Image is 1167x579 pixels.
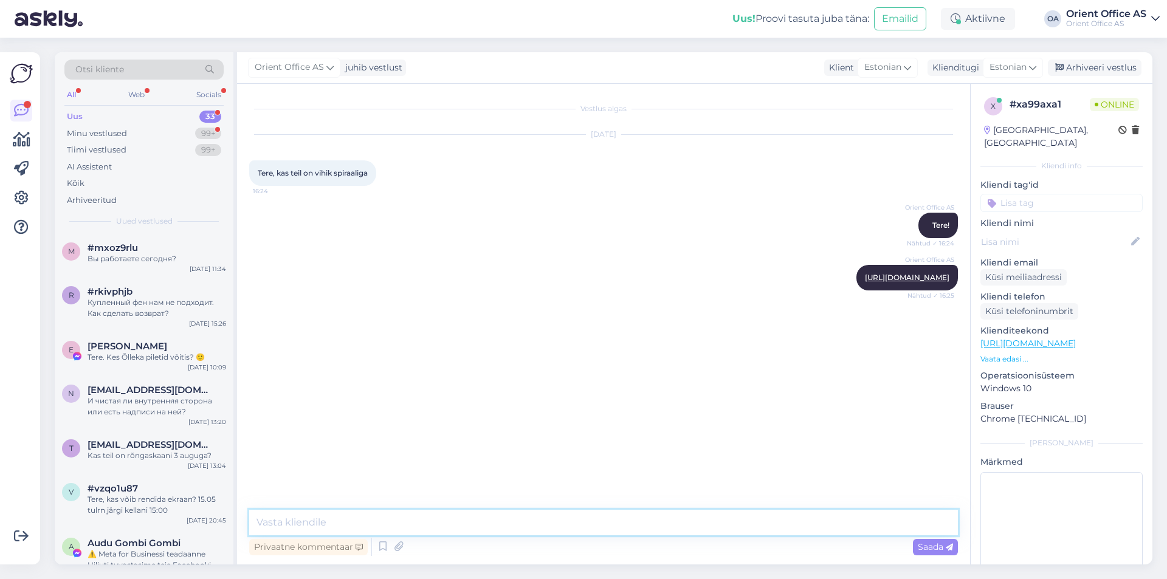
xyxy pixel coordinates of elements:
span: timakova.katrin@gmail.com [88,439,214,450]
div: Купленный фен нам не подходит. Как сделать возврат? [88,297,226,319]
p: Chrome [TECHNICAL_ID] [980,413,1143,425]
span: #rkivphjb [88,286,133,297]
div: Minu vestlused [67,128,127,140]
input: Lisa nimi [981,235,1129,248]
p: Kliendi email [980,256,1143,269]
div: Uus [67,111,83,123]
span: A [69,542,74,551]
b: Uus! [732,13,756,24]
div: [DATE] 13:04 [188,461,226,470]
span: v [69,487,74,496]
div: Klienditugi [928,61,979,74]
span: Otsi kliente [75,63,124,76]
div: [DATE] 15:26 [189,319,226,328]
a: [URL][DOMAIN_NAME] [980,338,1076,349]
div: Socials [194,87,224,103]
p: Märkmed [980,456,1143,468]
div: [GEOGRAPHIC_DATA], [GEOGRAPHIC_DATA] [984,124,1118,149]
div: AI Assistent [67,161,112,173]
p: Operatsioonisüsteem [980,369,1143,382]
div: Kliendi info [980,160,1143,171]
div: 99+ [195,144,221,156]
div: 99+ [195,128,221,140]
div: Orient Office AS [1066,19,1146,29]
p: Vaata edasi ... [980,354,1143,365]
div: 33 [199,111,221,123]
span: n [68,389,74,398]
span: Saada [918,541,953,552]
div: Kas teil on rõngaskaani 3 auguga? [88,450,226,461]
div: [DATE] 20:45 [187,516,226,525]
span: 16:24 [253,187,298,196]
div: Vestlus algas [249,103,958,114]
p: Brauser [980,400,1143,413]
span: E [69,345,74,354]
div: Arhiveeritud [67,194,117,207]
div: Web [126,87,147,103]
div: Tere. Kes Õlleka piletid võitis? 🙂 [88,352,226,363]
a: [URL][DOMAIN_NAME] [865,273,949,282]
img: Askly Logo [10,62,33,85]
button: Emailid [874,7,926,30]
span: Tere! [932,221,949,230]
div: [DATE] 10:09 [188,363,226,372]
span: Audu Gombi Gombi [88,538,181,549]
a: Orient Office ASOrient Office AS [1066,9,1160,29]
div: И чистая ли внутренняя сторона или есть надписи на ней? [88,396,226,417]
span: Estonian [864,61,901,74]
span: Uued vestlused [116,216,173,227]
div: [DATE] [249,129,958,140]
span: x [991,101,996,111]
span: Nähtud ✓ 16:24 [907,239,954,248]
div: [DATE] 13:20 [188,417,226,427]
p: Klienditeekond [980,324,1143,337]
div: # xa99axa1 [1010,97,1090,112]
span: Orient Office AS [255,61,324,74]
span: natalyamam3@gmail.com [88,385,214,396]
p: Kliendi nimi [980,217,1143,230]
p: Windows 10 [980,382,1143,395]
div: Orient Office AS [1066,9,1146,19]
div: ⚠️ Meta for Businessi teadaanne Hiljuti tuvastasime teie Facebooki kontol ebatavalisi tegevusi. [... [88,549,226,570]
div: Klient [824,61,854,74]
span: Orient Office AS [905,203,954,212]
span: #mxoz9rlu [88,242,138,253]
div: OA [1044,10,1061,27]
span: t [69,444,74,453]
span: m [68,247,75,256]
span: Online [1090,98,1139,111]
div: [DATE] 11:34 [190,264,226,273]
div: juhib vestlust [340,61,402,74]
div: Küsi telefoninumbrit [980,303,1078,320]
div: Aktiivne [941,8,1015,30]
p: Kliendi telefon [980,290,1143,303]
div: Proovi tasuta juba täna: [732,12,869,26]
div: Tiimi vestlused [67,144,126,156]
span: r [69,290,74,300]
div: Küsi meiliaadressi [980,269,1067,286]
div: Kõik [67,177,84,190]
div: Вы работаете сегодня? [88,253,226,264]
div: [PERSON_NAME] [980,437,1143,448]
div: All [64,87,78,103]
input: Lisa tag [980,194,1143,212]
div: Arhiveeri vestlus [1048,60,1141,76]
span: Nähtud ✓ 16:25 [907,291,954,300]
div: Tere, kas võib rendida ekraan? 15.05 tulrn järgi kellani 15:00 [88,494,226,516]
span: Tere, kas teil on vihik spiraaliga [258,168,368,177]
span: Eva-Maria Virnas [88,341,167,352]
span: #vzqo1u87 [88,483,138,494]
span: Estonian [990,61,1027,74]
span: Orient Office AS [905,255,954,264]
p: Kliendi tag'id [980,179,1143,191]
div: Privaatne kommentaar [249,539,368,555]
